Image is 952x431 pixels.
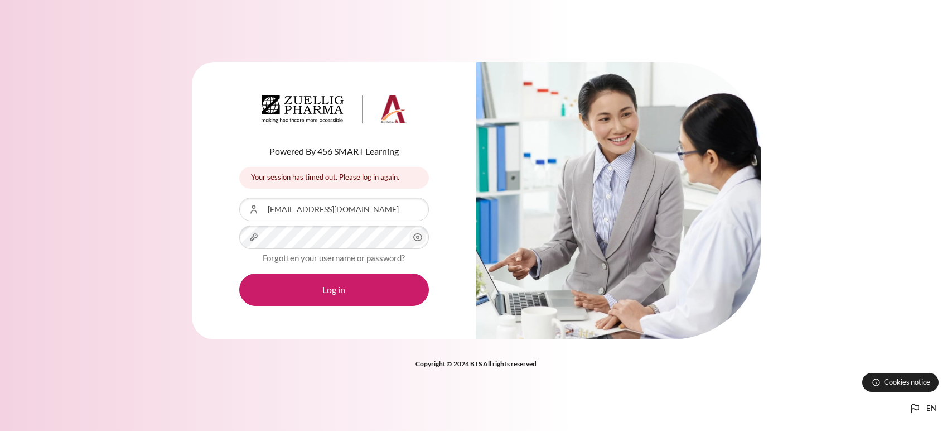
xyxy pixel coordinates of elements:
[904,398,941,420] button: Languages
[239,274,429,306] button: Log in
[239,198,429,221] input: Username or Email Address
[262,95,407,123] img: Architeck
[239,145,429,158] p: Powered By 456 SMART Learning
[263,253,405,263] a: Forgotten your username or password?
[884,377,930,387] span: Cookies notice
[926,403,936,414] span: en
[239,167,429,189] div: Your session has timed out. Please log in again.
[862,373,939,392] button: Cookies notice
[415,360,537,368] strong: Copyright © 2024 BTS All rights reserved
[262,95,407,128] a: Architeck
